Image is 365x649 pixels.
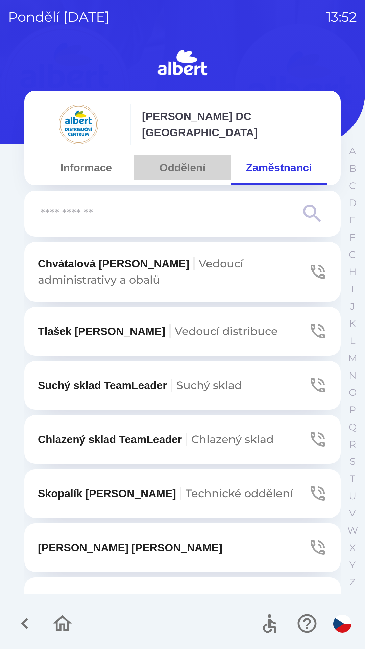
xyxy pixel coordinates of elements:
[38,485,293,502] p: Skopalík [PERSON_NAME]
[24,307,341,356] button: Tlašek [PERSON_NAME]Vedoucí distribuce
[24,469,341,518] button: Skopalík [PERSON_NAME]Technické oddělení
[38,323,278,339] p: Tlašek [PERSON_NAME]
[38,431,274,448] p: Chlazený sklad TeamLeader
[24,577,341,626] button: Švárová [PERSON_NAME]
[38,539,222,556] p: [PERSON_NAME] [PERSON_NAME]
[38,155,134,180] button: Informace
[38,104,119,145] img: 092fc4fe-19c8-4166-ad20-d7efd4551fba.png
[175,324,278,338] span: Vedoucí distribuce
[38,377,242,393] p: Suchý sklad TeamLeader
[24,47,341,80] img: Logo
[134,155,230,180] button: Oddělení
[24,415,341,464] button: Chlazený sklad TeamLeaderChlazený sklad
[24,242,341,302] button: Chvátalová [PERSON_NAME]Vedoucí administrativy a obalů
[24,523,341,572] button: [PERSON_NAME] [PERSON_NAME]
[186,487,293,500] span: Technické oddělení
[24,361,341,410] button: Suchý sklad TeamLeaderSuchý sklad
[326,7,357,27] p: 13:52
[176,379,242,392] span: Suchý sklad
[191,433,274,446] span: Chlazený sklad
[8,7,109,27] p: pondělí [DATE]
[142,108,327,141] p: [PERSON_NAME] DC [GEOGRAPHIC_DATA]
[38,256,308,288] p: Chvátalová [PERSON_NAME]
[333,615,351,633] img: cs flag
[38,594,292,610] p: Švárová [PERSON_NAME]
[231,155,327,180] button: Zaměstnanci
